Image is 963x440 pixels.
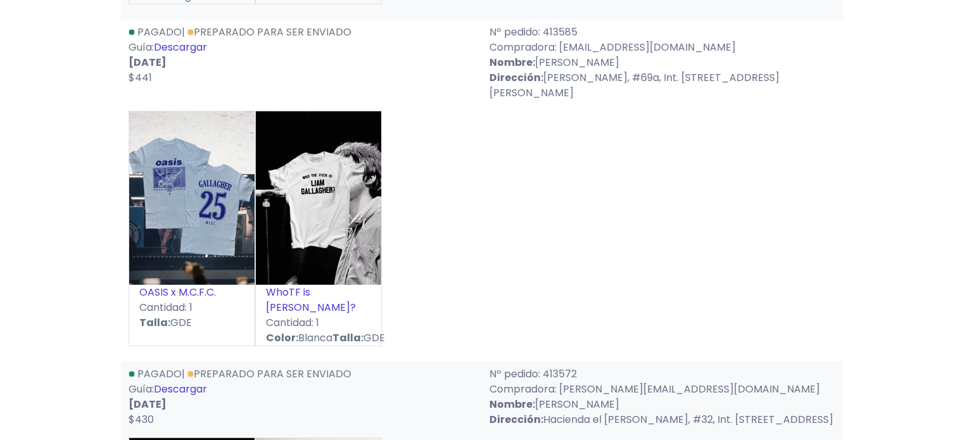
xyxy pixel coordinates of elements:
[489,55,835,70] p: [PERSON_NAME]
[266,285,356,315] a: WhoTF is [PERSON_NAME]?
[129,70,152,85] span: $441
[489,70,835,101] p: [PERSON_NAME], #69a, Int. [STREET_ADDRESS][PERSON_NAME]
[129,315,255,330] p: GDE
[129,397,474,412] p: [DATE]
[489,55,535,70] strong: Nombre:
[129,111,255,286] img: small_1756406939317.jpeg
[129,300,255,315] p: Cantidad: 1
[332,330,363,345] strong: Talla:
[489,412,543,427] strong: Dirección:
[129,412,154,427] span: $430
[137,367,182,381] span: Pagado
[489,382,835,397] p: Compradora: [PERSON_NAME][EMAIL_ADDRESS][DOMAIN_NAME]
[137,25,182,39] span: Pagado
[139,315,170,330] strong: Talla:
[489,70,543,85] strong: Dirección:
[266,330,298,345] strong: Color:
[489,367,835,382] p: Nº pedido: 413572
[154,40,207,54] a: Descargar
[129,55,474,70] p: [DATE]
[489,397,535,412] strong: Nombre:
[256,330,381,346] p: Blanca GDE
[139,285,216,299] a: OASIS x M.C.F.C.
[489,25,835,40] p: Nº pedido: 413585
[121,367,482,427] div: | Guía:
[187,25,351,39] a: Preparado para ser enviado
[154,382,207,396] a: Descargar
[256,111,381,286] img: small_1756405470081.jpeg
[256,315,381,330] p: Cantidad: 1
[489,412,835,427] p: Hacienda el [PERSON_NAME], #32, Int. [STREET_ADDRESS]
[121,25,482,101] div: | Guía:
[489,397,835,412] p: [PERSON_NAME]
[489,40,835,55] p: Compradora: [EMAIL_ADDRESS][DOMAIN_NAME]
[187,367,351,381] a: Preparado para ser enviado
